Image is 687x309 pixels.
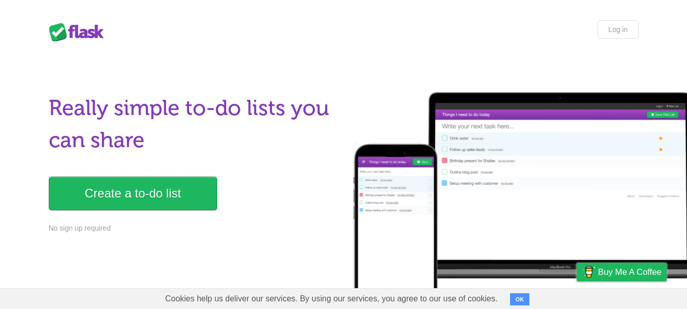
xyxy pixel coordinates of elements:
button: OK [510,293,530,305]
div: Flask Lists [49,23,110,41]
a: Create a to-do list [49,177,217,210]
p: No sign up required [49,223,338,234]
a: Log in [598,20,638,39]
img: Buy me a coffee [582,263,595,280]
a: Buy me a coffee [577,263,667,282]
span: Cookies help us deliver our services. By using our services, you agree to our use of cookies. [155,289,508,309]
span: Buy me a coffee [598,263,662,281]
h1: Really simple to-do lists you can share [49,92,338,156]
